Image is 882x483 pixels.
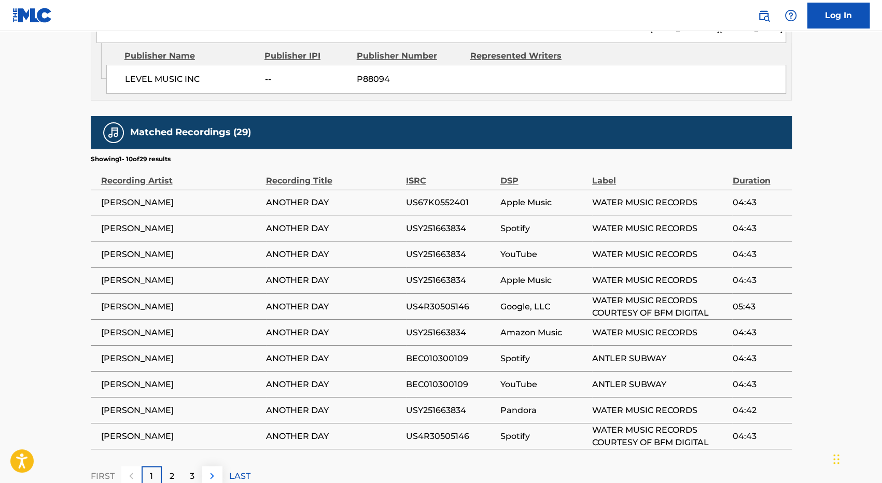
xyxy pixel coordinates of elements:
[101,196,261,209] span: [PERSON_NAME]
[229,470,250,482] p: LAST
[592,423,727,448] span: WATER MUSIC RECORDS COURTESY OF BFM DIGITAL
[732,274,786,287] span: 04:43
[12,8,52,23] img: MLC Logo
[91,470,115,482] p: FIRST
[125,73,257,86] span: LEVEL MUSIC INC
[266,222,401,235] span: ANOTHER DAY
[500,222,586,235] span: Spotify
[732,164,786,187] div: Duration
[592,274,727,287] span: WATER MUSIC RECORDS
[101,164,261,187] div: Recording Artist
[732,300,786,312] span: 05:43
[130,126,251,138] h5: Matched Recordings (29)
[190,470,194,482] p: 3
[592,294,727,319] span: WATER MUSIC RECORDS COURTESY OF BFM DIGITAL
[406,196,495,209] span: US67K0552401
[266,352,401,364] span: ANOTHER DAY
[592,404,727,416] span: WATER MUSIC RECORDS
[266,164,401,187] div: Recording Title
[406,164,495,187] div: ISRC
[732,404,786,416] span: 04:42
[357,50,463,62] div: Publisher Number
[500,274,586,287] span: Apple Music
[206,470,218,482] img: right
[500,352,586,364] span: Spotify
[101,404,261,416] span: [PERSON_NAME]
[732,326,786,338] span: 04:43
[406,248,495,261] span: USY251663834
[732,378,786,390] span: 04:43
[170,470,174,482] p: 2
[406,378,495,390] span: BEC010300109
[500,404,586,416] span: Pandora
[500,378,586,390] span: YouTube
[592,222,727,235] span: WATER MUSIC RECORDS
[266,300,401,312] span: ANOTHER DAY
[470,50,576,62] div: Represented Writers
[732,222,786,235] span: 04:43
[785,9,797,22] img: help
[357,73,463,86] span: P88094
[592,378,727,390] span: ANTLER SUBWAY
[500,196,586,209] span: Apple Music
[406,404,495,416] span: USY251663834
[592,164,727,187] div: Label
[780,5,801,26] div: Help
[124,50,257,62] div: Publisher Name
[266,326,401,338] span: ANOTHER DAY
[266,404,401,416] span: ANOTHER DAY
[592,352,727,364] span: ANTLER SUBWAY
[101,352,261,364] span: [PERSON_NAME]
[500,248,586,261] span: YouTube
[500,164,586,187] div: DSP
[807,3,870,29] a: Log In
[101,300,261,312] span: [PERSON_NAME]
[101,326,261,338] span: [PERSON_NAME]
[107,126,120,139] img: Matched Recordings
[592,196,727,209] span: WATER MUSIC RECORDS
[101,430,261,442] span: [PERSON_NAME]
[264,50,349,62] div: Publisher IPI
[406,300,495,312] span: US4R30505146
[592,248,727,261] span: WATER MUSIC RECORDS
[150,470,153,482] p: 1
[101,222,261,235] span: [PERSON_NAME]
[266,248,401,261] span: ANOTHER DAY
[500,430,586,442] span: Spotify
[732,196,786,209] span: 04:43
[266,196,401,209] span: ANOTHER DAY
[732,248,786,261] span: 04:43
[833,444,839,475] div: Drag
[265,73,349,86] span: --
[758,9,770,22] img: search
[266,274,401,287] span: ANOTHER DAY
[266,378,401,390] span: ANOTHER DAY
[406,274,495,287] span: USY251663834
[406,352,495,364] span: BEC010300109
[753,5,774,26] a: Public Search
[830,433,882,483] iframe: Chat Widget
[91,154,171,164] p: Showing 1 - 10 of 29 results
[406,326,495,338] span: USY251663834
[732,352,786,364] span: 04:43
[101,378,261,390] span: [PERSON_NAME]
[406,430,495,442] span: US4R30505146
[732,430,786,442] span: 04:43
[101,248,261,261] span: [PERSON_NAME]
[266,430,401,442] span: ANOTHER DAY
[406,222,495,235] span: USY251663834
[101,274,261,287] span: [PERSON_NAME]
[500,326,586,338] span: Amazon Music
[500,300,586,312] span: Google, LLC
[592,326,727,338] span: WATER MUSIC RECORDS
